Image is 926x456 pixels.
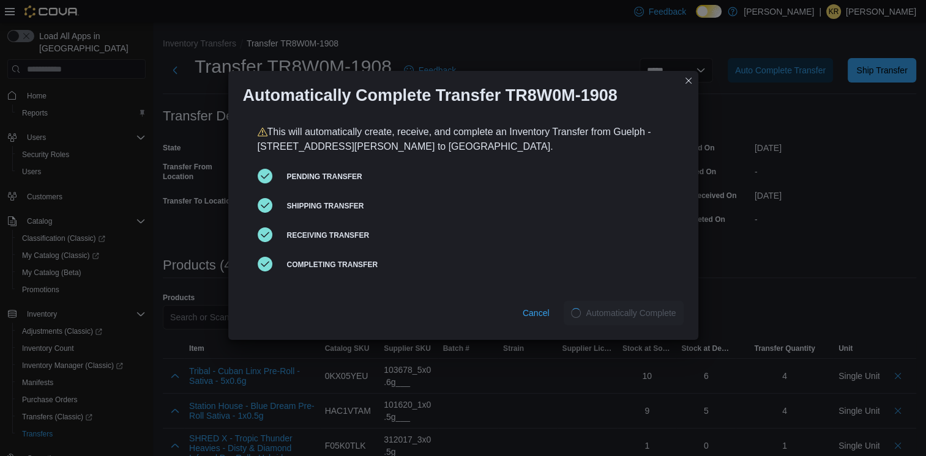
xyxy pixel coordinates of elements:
[287,260,669,270] h6: Completing Transfer
[564,301,683,325] button: LoadingAutomatically Complete
[287,230,669,240] h6: Receiving Transfer
[243,86,618,105] h1: Automatically Complete Transfer TR8W0M-1908
[287,201,669,211] h6: Shipping Transfer
[518,301,554,325] button: Cancel
[586,307,676,319] span: Automatically Complete
[681,73,696,88] button: Closes this modal window
[287,172,669,182] h6: Pending Transfer
[258,125,669,154] p: This will automatically create, receive, and complete an Inventory Transfer from Guelph - [STREET...
[523,307,550,319] span: Cancel
[570,306,583,320] span: Loading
